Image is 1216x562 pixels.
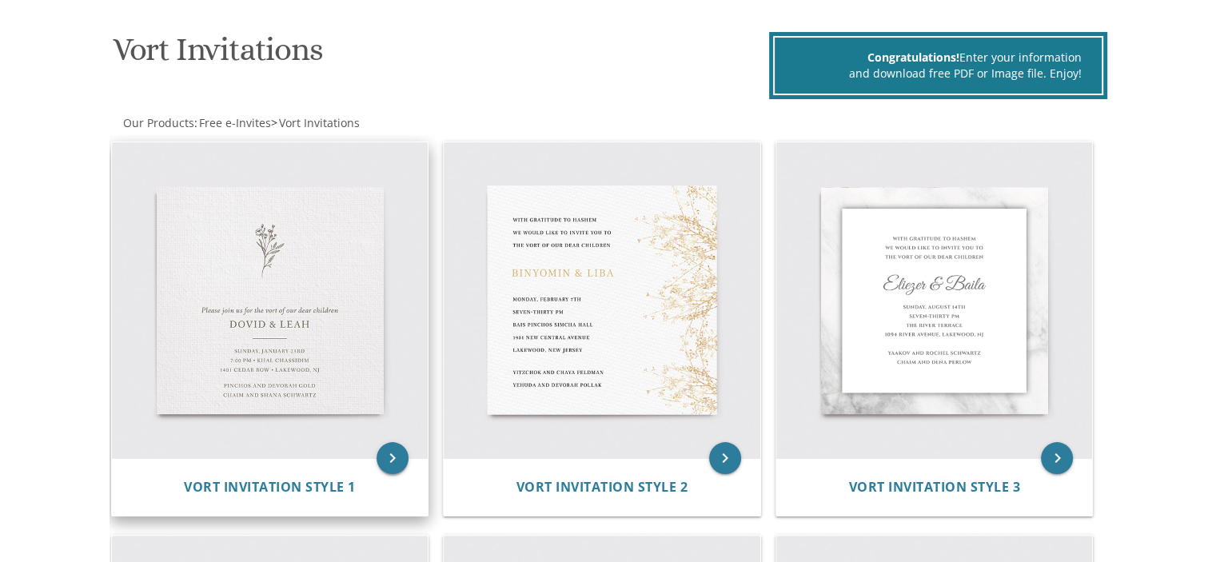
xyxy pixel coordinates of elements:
[112,142,429,459] img: Vort Invitation Style 1
[1041,442,1073,474] a: keyboard_arrow_right
[277,115,360,130] a: Vort Invitations
[867,50,959,65] span: Congratulations!
[279,115,360,130] span: Vort Invitations
[184,478,356,496] span: Vort Invitation Style 1
[516,478,688,496] span: Vort Invitation Style 2
[197,115,271,130] a: Free e-Invites
[377,442,409,474] a: keyboard_arrow_right
[848,478,1020,496] span: Vort Invitation Style 3
[184,480,356,495] a: Vort Invitation Style 1
[110,115,608,131] div: :
[516,480,688,495] a: Vort Invitation Style 2
[113,32,765,79] h1: Vort Invitations
[271,115,360,130] span: >
[776,142,1093,459] img: Vort Invitation Style 3
[848,480,1020,495] a: Vort Invitation Style 3
[795,66,1082,82] div: and download free PDF or Image file. Enjoy!
[709,442,741,474] a: keyboard_arrow_right
[199,115,271,130] span: Free e-Invites
[795,50,1082,66] div: Enter your information
[122,115,194,130] a: Our Products
[444,142,760,459] img: Vort Invitation Style 2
